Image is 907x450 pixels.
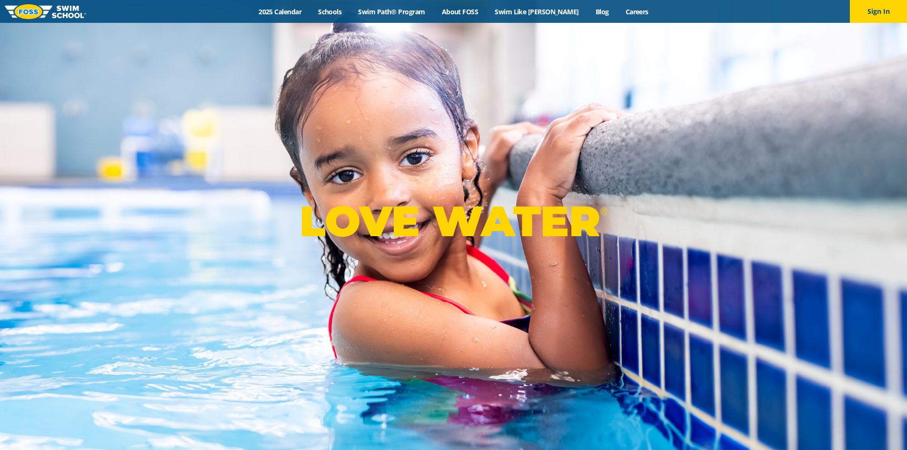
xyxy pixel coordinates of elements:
a: Swim Like [PERSON_NAME] [487,7,588,16]
a: Blog [587,7,617,16]
a: 2025 Calendar [250,7,310,16]
sup: ® [600,205,608,217]
a: Schools [310,7,350,16]
a: About FOSS [433,7,487,16]
a: Careers [617,7,657,16]
img: FOSS Swim School Logo [5,4,86,19]
p: LOVE WATER [299,196,608,247]
a: Swim Path® Program [350,7,433,16]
